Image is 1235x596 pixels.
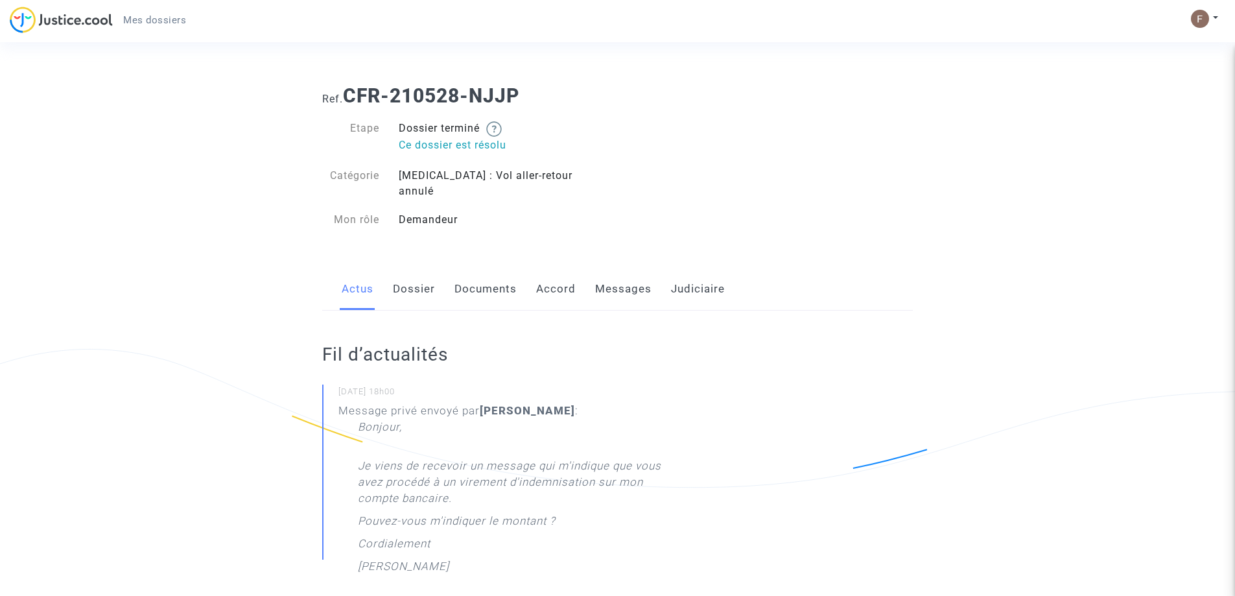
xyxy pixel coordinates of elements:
[389,168,618,199] div: [MEDICAL_DATA] : Vol aller-retour annulé
[389,212,618,228] div: Demandeur
[399,137,608,153] p: Ce dossier est résolu
[342,268,373,311] a: Actus
[358,558,449,581] p: [PERSON_NAME]
[113,10,196,30] a: Mes dossiers
[358,442,677,513] p: Je viens de recevoir un message qui m'indique que vous avez procédé à un virement d'indemnisation...
[123,14,186,26] span: Mes dossiers
[343,84,519,107] b: CFR-210528-NJJP
[595,268,652,311] a: Messages
[10,6,113,33] img: jc-logo.svg
[486,121,502,137] img: help.svg
[1191,10,1209,28] img: AATXAJzStZnij1z7pLwBVIXWK3YoNC_XgdSxs-cJRZpy=s96-c
[454,268,517,311] a: Documents
[536,268,576,311] a: Accord
[358,513,556,536] p: Pouvez-vous m'indiquer le montant ?
[389,121,618,155] div: Dossier terminé
[480,404,575,417] b: [PERSON_NAME]
[312,212,389,228] div: Mon rôle
[338,403,677,581] div: Message privé envoyé par :
[393,268,435,311] a: Dossier
[358,536,430,558] p: Cordialement
[338,386,677,403] small: [DATE] 18h00
[312,121,389,155] div: Etape
[358,419,402,442] p: Bonjour,
[322,93,343,105] span: Ref.
[322,343,677,366] h2: Fil d’actualités
[312,168,389,199] div: Catégorie
[671,268,725,311] a: Judiciaire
